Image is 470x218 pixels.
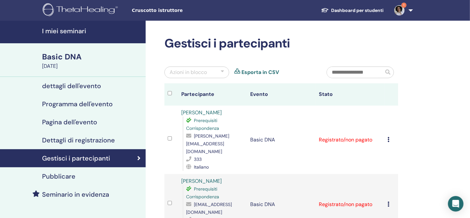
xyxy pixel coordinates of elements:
[170,68,207,76] div: Azioni in blocco
[401,3,407,8] span: 1
[42,154,110,162] h4: Gestisci i partecipanti
[316,83,384,106] th: Stato
[42,118,97,126] h4: Pagina dell'evento
[194,156,202,162] span: 333
[42,27,142,35] h4: I miei seminari
[42,82,101,90] h4: dettagli dell'evento
[321,7,329,13] img: graduation-cap-white.svg
[42,100,113,108] h4: Programma dell'evento
[42,51,142,62] div: Basic DNA
[164,36,398,51] h2: Gestisci i partecipanti
[186,133,229,154] span: [PERSON_NAME][EMAIL_ADDRESS][DOMAIN_NAME]
[181,109,222,116] a: [PERSON_NAME]
[186,186,219,200] span: Prerequisiti Corrispondenza
[42,172,75,180] h4: Pubblicare
[178,83,247,106] th: Partecipante
[42,191,109,198] h4: Seminario in evidenza
[186,202,232,215] span: [EMAIL_ADDRESS][DOMAIN_NAME]
[38,51,146,70] a: Basic DNA[DATE]
[181,178,222,184] a: [PERSON_NAME]
[241,68,279,76] a: Esporta in CSV
[42,136,115,144] h4: Dettagli di registrazione
[186,118,219,131] span: Prerequisiti Corrispondenza
[43,3,120,18] img: logo.png
[247,83,316,106] th: Evento
[394,5,405,16] img: default.jpg
[194,164,209,170] span: Italiano
[448,196,464,212] div: Open Intercom Messenger
[132,7,229,14] span: Cruscotto istruttore
[247,106,316,174] td: Basic DNA
[42,62,142,70] div: [DATE]
[316,5,389,16] a: Dashboard per studenti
